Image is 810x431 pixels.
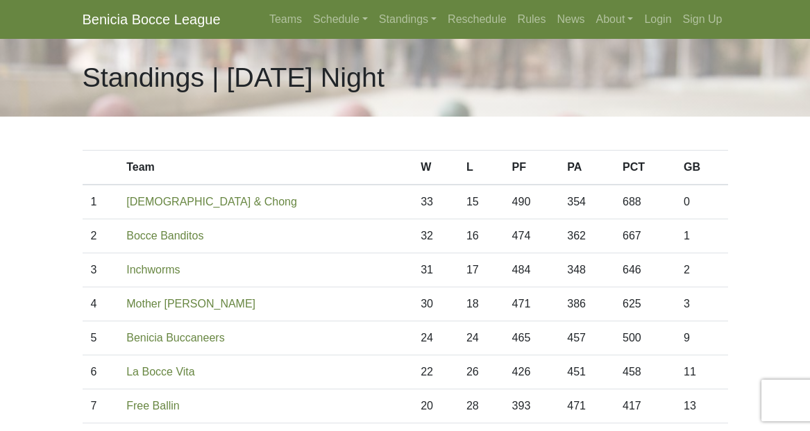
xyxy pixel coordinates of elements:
a: Sign Up [677,6,728,33]
th: PCT [614,151,675,185]
th: PF [504,151,559,185]
td: 22 [412,355,458,389]
td: 20 [412,389,458,423]
td: 1 [675,219,727,253]
td: 500 [614,321,675,355]
td: 13 [675,389,727,423]
td: 18 [458,287,504,321]
td: 2 [675,253,727,287]
td: 26 [458,355,504,389]
td: 688 [614,185,675,219]
td: 9 [675,321,727,355]
td: 17 [458,253,504,287]
a: Login [639,6,677,33]
th: PA [559,151,614,185]
a: La Bocce Vita [126,366,194,378]
td: 5 [83,321,119,355]
td: 33 [412,185,458,219]
td: 426 [504,355,559,389]
td: 16 [458,219,504,253]
td: 24 [458,321,504,355]
td: 451 [559,355,614,389]
h1: Standings | [DATE] Night [83,61,385,94]
a: Free Ballin [126,400,179,412]
a: Benicia Bocce League [83,6,221,33]
td: 30 [412,287,458,321]
td: 362 [559,219,614,253]
td: 474 [504,219,559,253]
td: 6 [83,355,119,389]
td: 4 [83,287,119,321]
td: 393 [504,389,559,423]
td: 2 [83,219,119,253]
th: GB [675,151,727,185]
td: 457 [559,321,614,355]
td: 11 [675,355,727,389]
td: 15 [458,185,504,219]
td: 646 [614,253,675,287]
a: Bocce Banditos [126,230,203,242]
td: 458 [614,355,675,389]
td: 28 [458,389,504,423]
a: Benicia Buccaneers [126,332,224,344]
td: 484 [504,253,559,287]
a: [DEMOGRAPHIC_DATA] & Chong [126,196,297,208]
a: Teams [264,6,307,33]
td: 24 [412,321,458,355]
td: 417 [614,389,675,423]
th: L [458,151,504,185]
td: 7 [83,389,119,423]
td: 625 [614,287,675,321]
a: Standings [373,6,442,33]
td: 32 [412,219,458,253]
td: 386 [559,287,614,321]
a: Rules [512,6,552,33]
a: Inchworms [126,264,180,276]
a: Reschedule [442,6,512,33]
td: 465 [504,321,559,355]
td: 354 [559,185,614,219]
td: 471 [504,287,559,321]
td: 471 [559,389,614,423]
td: 31 [412,253,458,287]
a: Mother [PERSON_NAME] [126,298,255,310]
th: W [412,151,458,185]
td: 0 [675,185,727,219]
a: About [591,6,639,33]
a: News [552,6,591,33]
td: 667 [614,219,675,253]
td: 490 [504,185,559,219]
a: Schedule [307,6,373,33]
td: 1 [83,185,119,219]
td: 3 [675,287,727,321]
td: 3 [83,253,119,287]
td: 348 [559,253,614,287]
th: Team [118,151,412,185]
